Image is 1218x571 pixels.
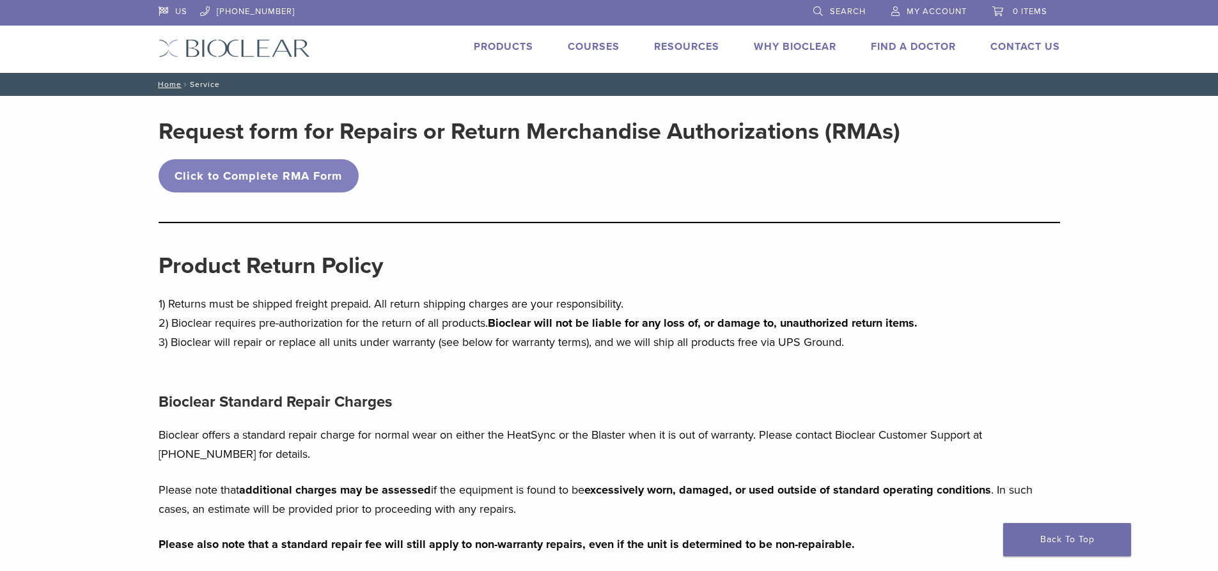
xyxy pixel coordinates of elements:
h4: Bioclear Standard Repair Charges [159,387,1060,418]
p: Please note that if the equipment is found to be . In such cases, an estimate will be provided pr... [159,480,1060,519]
a: Home [154,80,182,89]
a: Back To Top [1003,523,1131,556]
a: Why Bioclear [754,40,836,53]
p: Bioclear offers a standard repair charge for normal wear on either the HeatSync or the Blaster wh... [159,425,1060,464]
img: Bioclear [159,39,310,58]
span: My Account [907,6,967,17]
strong: Product Return Policy [159,252,383,279]
a: Find A Doctor [871,40,956,53]
p: 1) Returns must be shipped freight prepaid. All return shipping charges are your responsibility. ... [159,294,1060,352]
strong: Please also note that a standard repair fee will still apply to non-warranty repairs, even if the... [159,537,855,551]
a: Courses [568,40,620,53]
strong: Bioclear will not be liable for any loss of, or damage to, unauthorized return items. [488,316,917,330]
strong: additional charges may be assessed [239,483,431,497]
a: Products [474,40,533,53]
a: Contact Us [990,40,1060,53]
span: Search [830,6,866,17]
a: Click to Complete RMA Form [159,159,359,192]
a: Resources [654,40,719,53]
strong: excessively worn, damaged, or used outside of standard operating conditions [584,483,991,497]
nav: Service [149,73,1070,96]
span: / [182,81,190,88]
span: 0 items [1013,6,1047,17]
strong: Request form for Repairs or Return Merchandise Authorizations (RMAs) [159,118,900,145]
